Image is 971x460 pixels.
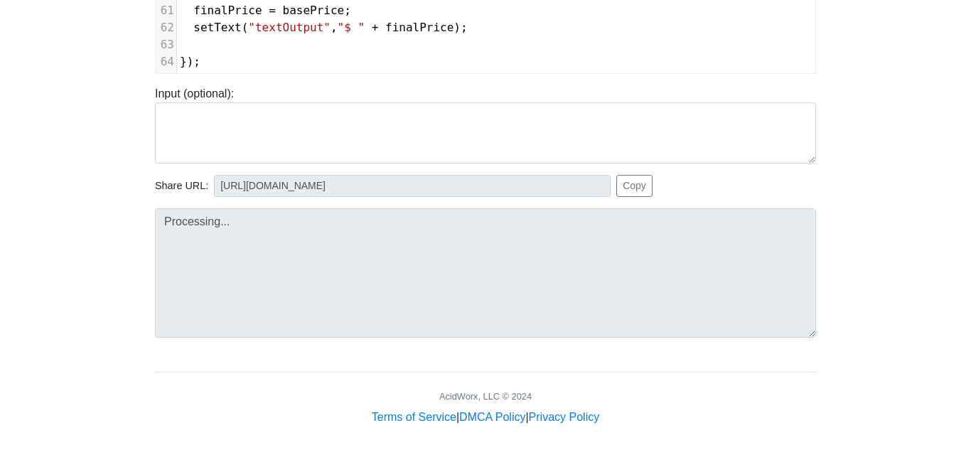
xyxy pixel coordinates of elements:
[180,4,351,17] span: ;
[156,2,176,19] div: 61
[180,21,468,34] span: ( , );
[372,21,379,34] span: +
[385,21,454,34] span: finalPrice
[459,411,525,423] a: DMCA Policy
[155,178,208,194] span: Share URL:
[372,409,599,426] div: | |
[156,53,176,70] div: 64
[529,411,600,423] a: Privacy Policy
[616,175,653,197] button: Copy
[248,21,331,34] span: "textOutput"
[156,36,176,53] div: 63
[439,390,532,403] div: AcidWorx, LLC © 2024
[193,4,262,17] span: finalPrice
[283,4,345,17] span: basePrice
[214,175,611,197] input: No share available yet
[144,85,827,164] div: Input (optional):
[338,21,365,34] span: "$ "
[156,19,176,36] div: 62
[372,411,456,423] a: Terms of Service
[180,55,200,68] span: });
[269,4,276,17] span: =
[193,21,241,34] span: setText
